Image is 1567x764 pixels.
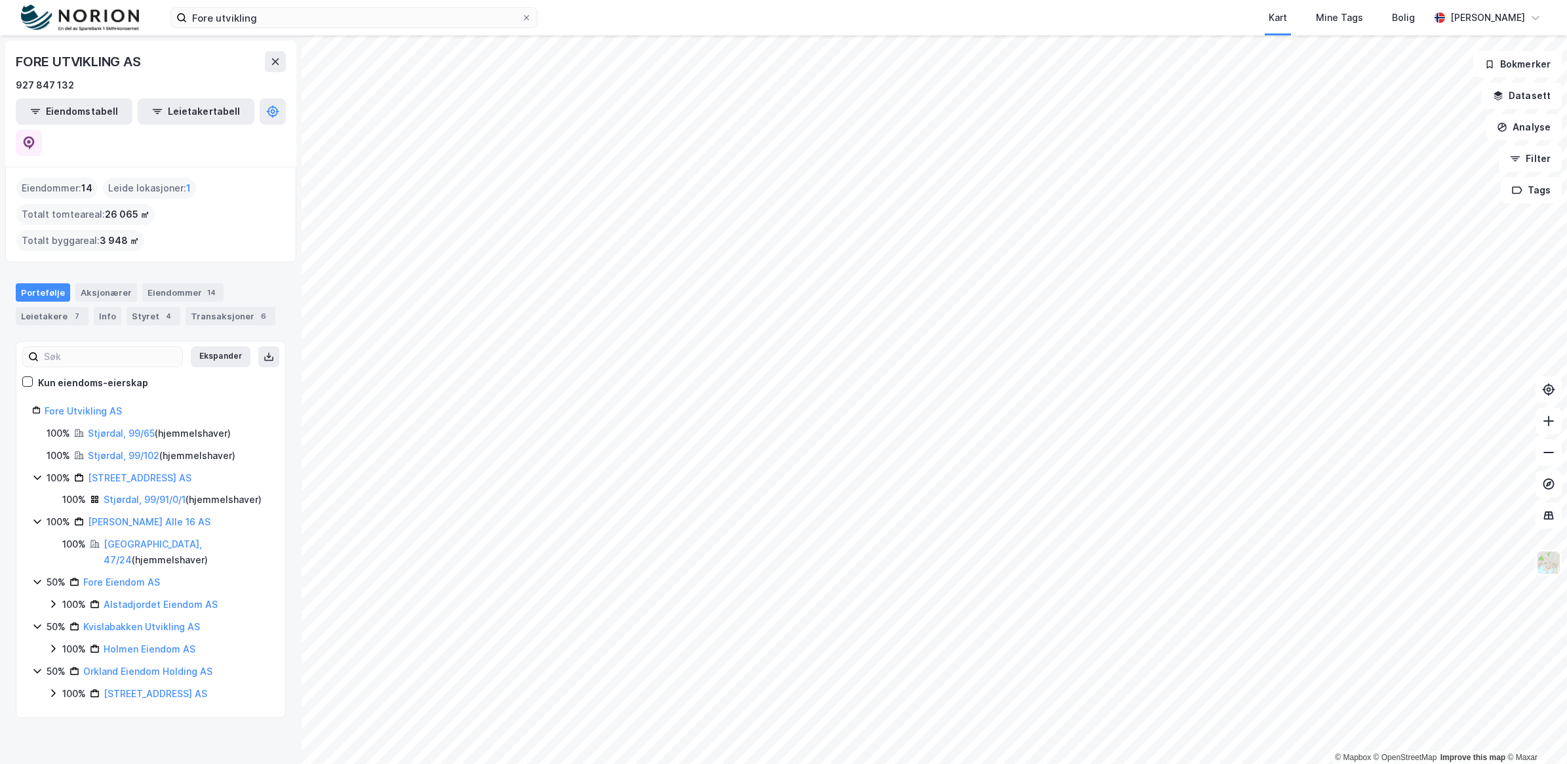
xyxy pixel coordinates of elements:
[104,536,269,568] div: ( hjemmelshaver )
[100,233,139,249] span: 3 948 ㎡
[1486,114,1562,140] button: Analyse
[1501,701,1567,764] iframe: Chat Widget
[88,472,191,483] a: [STREET_ADDRESS] AS
[88,426,231,441] div: ( hjemmelshaver )
[104,494,186,505] a: Stjørdal, 99/91/0/1
[104,492,262,508] div: ( hjemmelshaver )
[47,514,70,530] div: 100%
[47,664,66,679] div: 50%
[94,307,121,325] div: Info
[1482,83,1562,109] button: Datasett
[88,448,235,464] div: ( hjemmelshaver )
[83,666,212,677] a: Orkland Eiendom Holding AS
[88,516,210,527] a: [PERSON_NAME] Alle 16 AS
[62,686,86,702] div: 100%
[104,599,218,610] a: Alstadjordet Eiendom AS
[162,310,175,323] div: 4
[1501,177,1562,203] button: Tags
[104,538,202,565] a: [GEOGRAPHIC_DATA], 47/24
[191,346,250,367] button: Ekspander
[1269,10,1287,26] div: Kart
[70,310,83,323] div: 7
[1536,550,1561,575] img: Z
[16,230,144,251] div: Totalt byggareal :
[45,405,122,416] a: Fore Utvikling AS
[16,98,132,125] button: Eiendomstabell
[138,98,254,125] button: Leietakertabell
[105,207,149,222] span: 26 065 ㎡
[142,283,224,302] div: Eiendommer
[62,597,86,613] div: 100%
[104,688,207,699] a: [STREET_ADDRESS] AS
[21,5,139,31] img: norion-logo.80e7a08dc31c2e691866.png
[16,307,89,325] div: Leietakere
[257,310,270,323] div: 6
[103,178,196,199] div: Leide lokasjoner :
[47,470,70,486] div: 100%
[47,574,66,590] div: 50%
[83,621,200,632] a: Kvislabakken Utvikling AS
[187,8,521,28] input: Søk på adresse, matrikkel, gårdeiere, leietakere eller personer
[75,283,137,302] div: Aksjonærer
[47,426,70,441] div: 100%
[62,641,86,657] div: 100%
[38,375,148,391] div: Kun eiendoms-eierskap
[1316,10,1363,26] div: Mine Tags
[47,619,66,635] div: 50%
[16,77,74,93] div: 927 847 132
[186,180,191,196] span: 1
[16,51,144,72] div: FORE UTVIKLING AS
[62,536,86,552] div: 100%
[88,450,159,461] a: Stjørdal, 99/102
[16,204,155,225] div: Totalt tomteareal :
[1440,753,1505,762] a: Improve this map
[62,492,86,508] div: 100%
[1499,146,1562,172] button: Filter
[104,643,195,654] a: Holmen Eiendom AS
[88,428,155,439] a: Stjørdal, 99/65
[1473,51,1562,77] button: Bokmerker
[16,178,98,199] div: Eiendommer :
[127,307,180,325] div: Styret
[16,283,70,302] div: Portefølje
[47,448,70,464] div: 100%
[39,347,182,367] input: Søk
[1392,10,1415,26] div: Bolig
[81,180,92,196] span: 14
[1374,753,1437,762] a: OpenStreetMap
[205,286,218,299] div: 14
[83,576,160,588] a: Fore Eiendom AS
[1335,753,1371,762] a: Mapbox
[1501,701,1567,764] div: Kontrollprogram for chat
[186,307,275,325] div: Transaksjoner
[1450,10,1525,26] div: [PERSON_NAME]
